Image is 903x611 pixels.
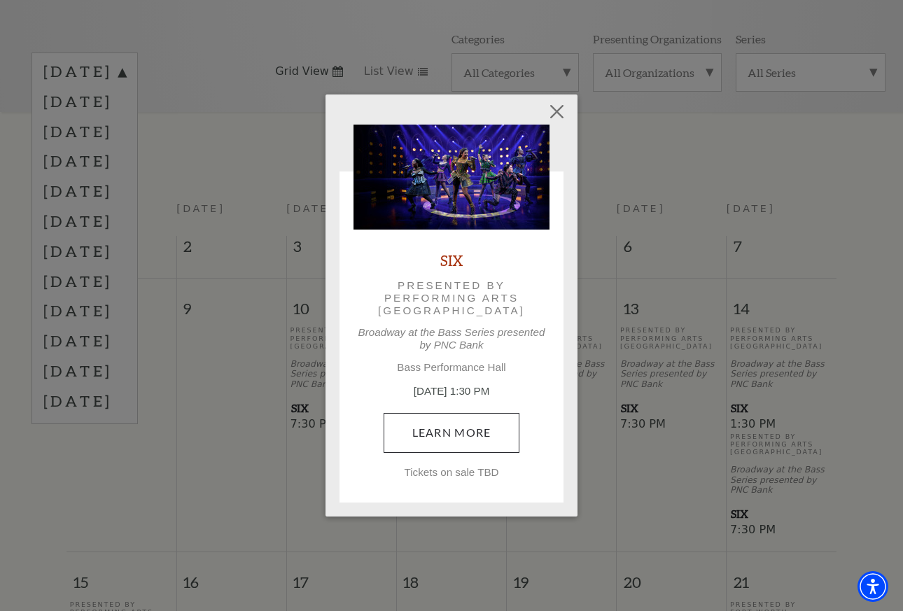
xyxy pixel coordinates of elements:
img: SIX [353,125,549,230]
p: Presented by Performing Arts [GEOGRAPHIC_DATA] [373,279,530,318]
p: Bass Performance Hall [353,361,549,374]
a: February 14, 1:30 PM Learn More Tickets on sale TBD [384,413,520,452]
p: Broadway at the Bass Series presented by PNC Bank [353,326,549,351]
button: Close [544,99,570,125]
a: SIX [440,251,463,269]
p: [DATE] 1:30 PM [353,384,549,400]
p: Tickets on sale TBD [353,466,549,479]
div: Accessibility Menu [857,571,888,602]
